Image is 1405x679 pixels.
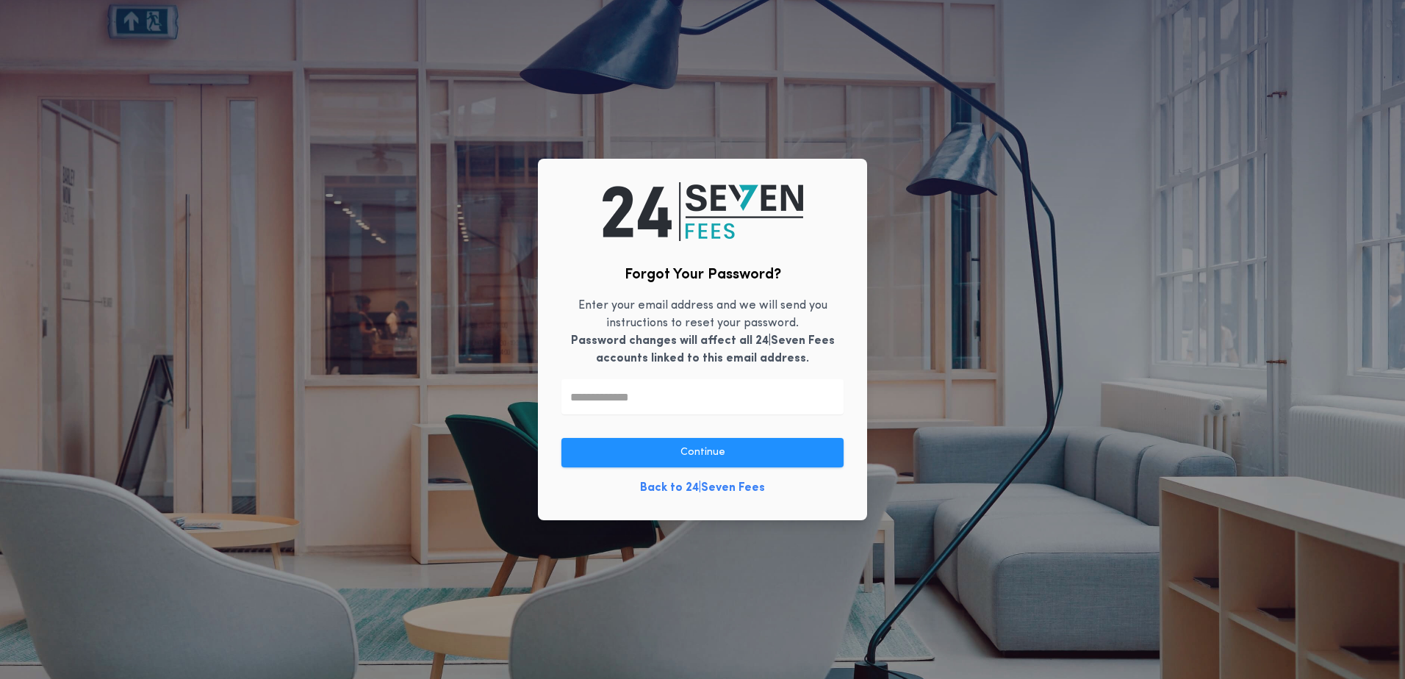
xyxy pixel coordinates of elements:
[603,182,803,241] img: logo
[561,438,844,467] button: Continue
[640,479,765,497] a: Back to 24|Seven Fees
[625,265,781,285] h2: Forgot Your Password?
[561,297,844,367] p: Enter your email address and we will send you instructions to reset your password.
[571,335,835,364] b: Password changes will affect all 24|Seven Fees accounts linked to this email address.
